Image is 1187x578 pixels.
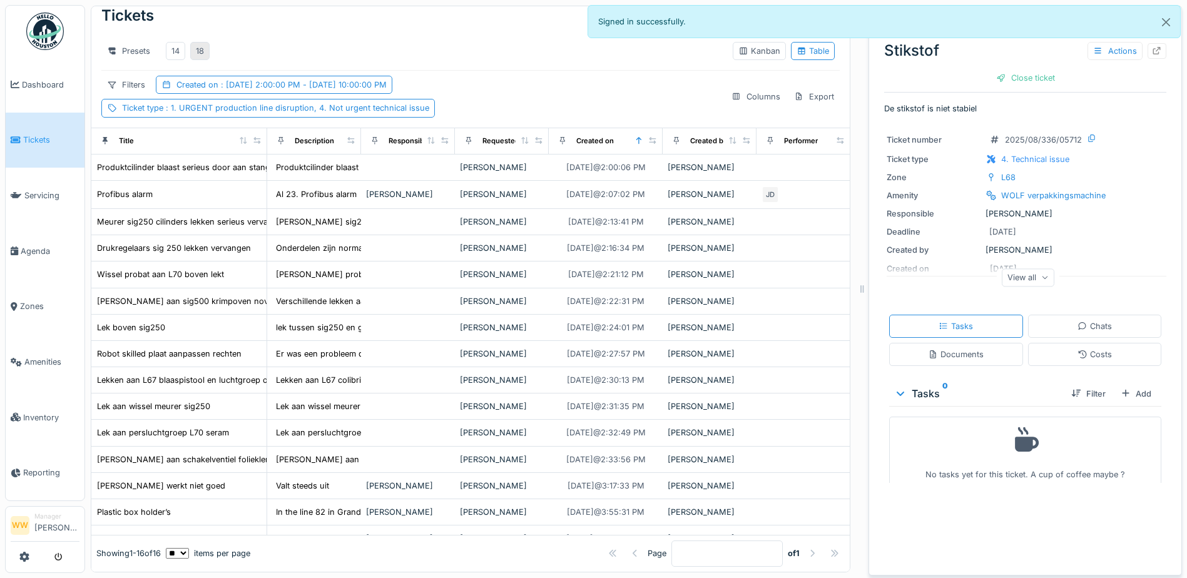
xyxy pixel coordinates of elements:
[11,516,29,535] li: WW
[460,348,544,360] div: [PERSON_NAME]
[97,348,242,360] div: Robot skilled plaat aanpassen rechten
[568,480,644,492] div: [DATE] @ 3:17:33 PM
[1001,153,1069,165] div: 4. Technical issue
[22,79,79,91] span: Dashboard
[20,300,79,312] span: Zones
[97,161,363,173] div: Produktcilinder blaast serieus door aan stang? silobatterij 414 straat 3
[884,103,1166,114] p: De stikstof is niet stabiel
[668,480,751,492] div: [PERSON_NAME]
[668,532,751,544] div: [PERSON_NAME]
[668,161,751,173] div: [PERSON_NAME]
[97,295,287,307] div: [PERSON_NAME] aan sig500 krimpoven novapac
[567,506,644,518] div: [DATE] @ 3:55:31 PM
[887,226,981,238] div: Deadline
[1001,190,1106,201] div: WOLF verpakkingsmachine
[276,188,357,200] div: Al 23. Profibus alarm
[97,480,225,492] div: [PERSON_NAME] werkt niet goed
[97,268,224,280] div: Wissel probat aan L70 boven lekt
[171,45,180,57] div: 14
[97,374,299,386] div: Lekken aan L67 blaaspistool en luchtgroep onderaan
[23,412,79,423] span: Inventory
[276,161,509,173] div: Produktcilinder blaast serieus door aan [PERSON_NAME]? ...
[887,244,1164,256] div: [PERSON_NAME]
[276,322,465,333] div: lek tussen sig250 en gnude boven aan kabelgoot
[668,348,751,360] div: [PERSON_NAME]
[218,80,387,89] span: : [DATE] 2:00:00 PM - [DATE] 10:00:00 PM
[567,242,644,254] div: [DATE] @ 2:16:34 PM
[887,134,981,146] div: Ticket number
[122,102,429,114] div: Ticket type
[97,400,210,412] div: Lek aan wissel meurer sig250
[276,268,507,280] div: [PERSON_NAME] probat aan L70 boven lekt let op zeer ho...
[6,390,84,445] a: Inventory
[97,322,165,333] div: Lek boven sig250
[366,506,450,518] div: [PERSON_NAME]
[276,454,468,465] div: [PERSON_NAME] aan schakelventiel folieklem L53
[97,188,153,200] div: Profibus alarm
[1002,268,1054,286] div: View all
[738,45,780,57] div: Kanban
[668,322,751,333] div: [PERSON_NAME]
[568,268,644,280] div: [DATE] @ 2:21:12 PM
[460,216,544,228] div: [PERSON_NAME]
[460,161,544,173] div: [PERSON_NAME]
[460,400,544,412] div: [PERSON_NAME]
[276,216,502,228] div: [PERSON_NAME] sig250 cilinders lasbalk lekken serieus ...
[97,532,131,544] div: Zak :mes
[576,136,614,146] div: Created on
[460,374,544,386] div: [PERSON_NAME]
[567,295,644,307] div: [DATE] @ 2:22:31 PM
[366,188,450,200] div: [PERSON_NAME]
[460,322,544,333] div: [PERSON_NAME]
[668,454,751,465] div: [PERSON_NAME]
[6,334,84,390] a: Amenities
[276,295,453,307] div: Verschillende lekken aan de krimpoven sig500
[567,348,645,360] div: [DATE] @ 2:27:57 PM
[276,506,455,518] div: In the line 82 in Grandi plastic box holders ar...
[276,480,329,492] div: Valt steeds uit
[34,512,79,539] li: [PERSON_NAME]
[887,153,981,165] div: Ticket type
[648,547,666,559] div: Page
[989,226,1016,238] div: [DATE]
[566,161,646,173] div: [DATE] @ 2:00:06 PM
[567,374,644,386] div: [DATE] @ 2:30:13 PM
[567,400,644,412] div: [DATE] @ 2:31:35 PM
[23,134,79,146] span: Tickets
[726,88,786,106] div: Columns
[34,512,79,521] div: Manager
[276,427,408,439] div: Lek aan persluchtgroep L70 seram
[6,113,84,168] a: Tickets
[668,188,751,200] div: [PERSON_NAME]
[482,136,530,146] div: Requested by
[887,208,1164,220] div: [PERSON_NAME]
[788,88,840,106] div: Export
[6,279,84,335] a: Zones
[97,454,289,465] div: [PERSON_NAME] aan schakelventiel folieklem L53
[24,356,79,368] span: Amenities
[460,188,544,200] div: [PERSON_NAME]
[568,216,644,228] div: [DATE] @ 2:13:41 PM
[887,190,981,201] div: Amenity
[668,295,751,307] div: [PERSON_NAME]
[276,374,463,386] div: Lekken aan L67 colibri blaaspistool en luchtgro...
[196,45,204,57] div: 18
[1077,320,1112,332] div: Chats
[6,445,84,501] a: Reporting
[366,480,450,492] div: [PERSON_NAME]
[176,79,387,91] div: Created on
[566,427,646,439] div: [DATE] @ 2:32:49 PM
[1066,385,1111,402] div: Filter
[1088,42,1143,60] div: Actions
[460,242,544,254] div: [PERSON_NAME]
[460,532,544,544] div: [PERSON_NAME]
[6,57,84,113] a: Dashboard
[366,532,450,544] div: [PERSON_NAME]
[6,223,84,279] a: Agenda
[797,45,829,57] div: Table
[566,188,645,200] div: [DATE] @ 2:07:02 PM
[21,245,79,257] span: Agenda
[668,216,751,228] div: [PERSON_NAME]
[762,186,779,203] div: JD
[97,427,229,439] div: Lek aan persluchtgroep L70 seram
